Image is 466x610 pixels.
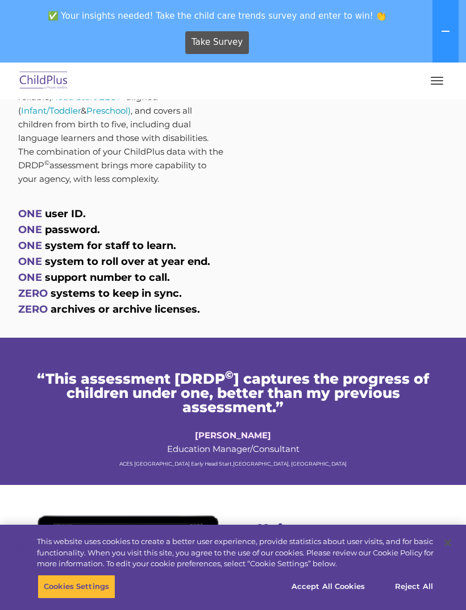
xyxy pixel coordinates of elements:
[45,271,170,284] span: support number to call.
[233,460,347,467] span: [GEOGRAPHIC_DATA], [GEOGRAPHIC_DATA]
[167,430,299,454] span: Education Manager/Consultant
[45,239,176,252] span: system for staff to learn.
[435,530,460,555] button: Close
[21,105,81,116] a: Infant/Toddler
[45,255,210,268] span: system to roll over at year end.
[18,303,48,316] span: ZERO
[51,303,200,316] span: archives or archive licenses.
[18,271,42,284] span: ONE
[51,287,182,300] span: systems to keep in sync.
[18,208,42,220] span: ONE
[37,536,434,570] div: This website uses cookies to create a better user experience, provide statistics about user visit...
[119,460,233,467] span: ACES [GEOGRAPHIC_DATA] Early Head Start,
[185,31,249,54] a: Take Survey
[18,255,42,268] span: ONE
[37,370,429,416] span: “This assessment [DRDP ] captures the progress of children under one, better than my previous ass...
[51,92,123,102] a: Head Start ELOF
[378,575,450,599] button: Reject All
[242,520,436,570] strong: All-in-One System: Together At Last
[38,575,115,599] button: Cookies Settings
[18,223,42,236] span: ONE
[5,5,430,27] span: ✅ Your insights needed! Take the child care trends survey and enter to win! 👏
[17,68,70,94] img: ChildPlus by Procare Solutions
[86,105,131,116] a: Preschool)
[18,287,48,300] span: ZERO
[45,223,100,236] span: password.
[45,208,86,220] span: user ID.
[18,239,42,252] span: ONE
[285,575,371,599] button: Accept All Cookies
[225,368,234,381] sup: ©
[192,32,243,52] span: Take Survey
[44,159,49,167] sup: ©
[195,430,271,441] strong: [PERSON_NAME]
